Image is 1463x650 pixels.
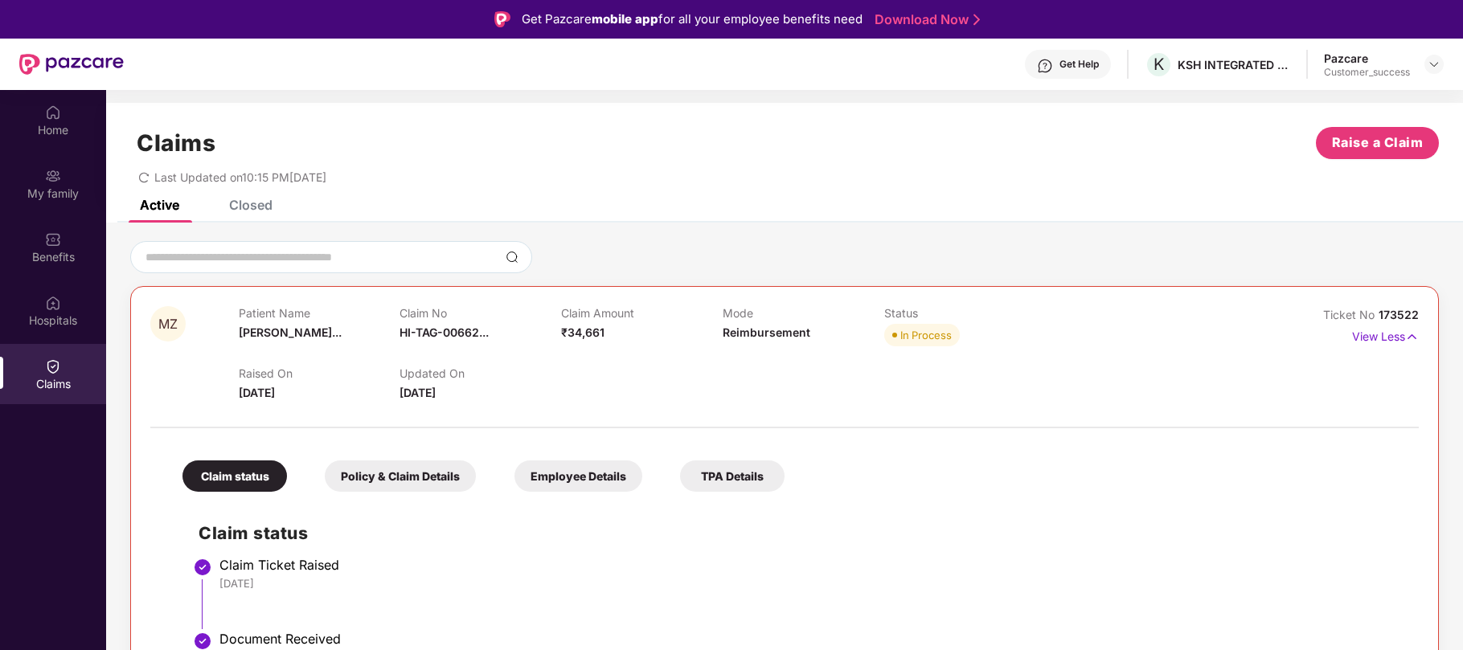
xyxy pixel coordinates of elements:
img: svg+xml;base64,PHN2ZyB3aWR0aD0iMjAiIGhlaWdodD0iMjAiIHZpZXdCb3g9IjAgMCAyMCAyMCIgZmlsbD0ibm9uZSIgeG... [45,168,61,184]
span: Last Updated on 10:15 PM[DATE] [154,170,326,184]
span: Raise a Claim [1332,133,1424,153]
img: svg+xml;base64,PHN2ZyBpZD0iSGVscC0zMngzMiIgeG1sbnM9Imh0dHA6Ly93d3cudzMub3JnLzIwMDAvc3ZnIiB3aWR0aD... [1037,58,1053,74]
div: Get Help [1059,58,1099,71]
div: Policy & Claim Details [325,460,476,492]
span: MZ [158,317,178,331]
img: New Pazcare Logo [19,54,124,75]
strong: mobile app [592,11,658,27]
img: svg+xml;base64,PHN2ZyBpZD0iSG9tZSIgeG1sbnM9Imh0dHA6Ly93d3cudzMub3JnLzIwMDAvc3ZnIiB3aWR0aD0iMjAiIG... [45,104,61,121]
img: svg+xml;base64,PHN2ZyBpZD0iSG9zcGl0YWxzIiB4bWxucz0iaHR0cDovL3d3dy53My5vcmcvMjAwMC9zdmciIHdpZHRoPS... [45,295,61,311]
div: Claim Ticket Raised [219,557,1403,573]
p: Mode [723,306,884,320]
div: [DATE] [219,576,1403,591]
h2: Claim status [199,520,1403,546]
p: Raised On [239,366,400,380]
span: [DATE] [239,386,275,399]
span: 173522 [1379,308,1419,321]
span: redo [138,170,150,184]
img: svg+xml;base64,PHN2ZyBpZD0iU2VhcmNoLTMyeDMyIiB4bWxucz0iaHR0cDovL3d3dy53My5vcmcvMjAwMC9zdmciIHdpZH... [506,251,518,264]
div: Get Pazcare for all your employee benefits need [522,10,863,29]
div: Claim status [182,460,287,492]
div: Employee Details [514,460,642,492]
h1: Claims [137,129,215,157]
span: Reimbursement [723,325,810,339]
img: svg+xml;base64,PHN2ZyB4bWxucz0iaHR0cDovL3d3dy53My5vcmcvMjAwMC9zdmciIHdpZHRoPSIxNyIgaGVpZ2h0PSIxNy... [1405,328,1419,345]
p: Patient Name [239,306,400,320]
div: In Process [900,327,952,343]
div: Closed [229,197,273,213]
div: Document Received [219,631,1403,647]
img: svg+xml;base64,PHN2ZyBpZD0iRHJvcGRvd24tMzJ4MzIiIHhtbG5zPSJodHRwOi8vd3d3LnczLm9yZy8yMDAwL3N2ZyIgd2... [1428,58,1440,71]
a: Download Now [875,11,975,28]
div: Customer_success [1324,66,1410,79]
p: View Less [1352,324,1419,345]
span: [DATE] [400,386,436,399]
img: Stroke [973,11,980,28]
div: Active [140,197,179,213]
img: Logo [494,11,510,27]
span: Ticket No [1323,308,1379,321]
img: svg+xml;base64,PHN2ZyBpZD0iQ2xhaW0iIHhtbG5zPSJodHRwOi8vd3d3LnczLm9yZy8yMDAwL3N2ZyIgd2lkdGg9IjIwIi... [45,358,61,374]
p: Claim Amount [561,306,723,320]
span: ₹34,661 [561,325,604,339]
span: [PERSON_NAME]... [239,325,342,339]
div: KSH INTEGRATED LOGISTICS PRIVATE LIMITED [1178,57,1290,72]
p: Updated On [400,366,561,380]
p: Status [884,306,1046,320]
div: TPA Details [680,460,785,492]
span: K [1154,55,1164,74]
span: HI-TAG-00662... [400,325,489,339]
img: svg+xml;base64,PHN2ZyBpZD0iU3RlcC1Eb25lLTMyeDMyIiB4bWxucz0iaHR0cDovL3d3dy53My5vcmcvMjAwMC9zdmciIH... [193,558,212,577]
p: Claim No [400,306,561,320]
button: Raise a Claim [1316,127,1439,159]
img: svg+xml;base64,PHN2ZyBpZD0iQmVuZWZpdHMiIHhtbG5zPSJodHRwOi8vd3d3LnczLm9yZy8yMDAwL3N2ZyIgd2lkdGg9Ij... [45,231,61,247]
div: Pazcare [1324,51,1410,66]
